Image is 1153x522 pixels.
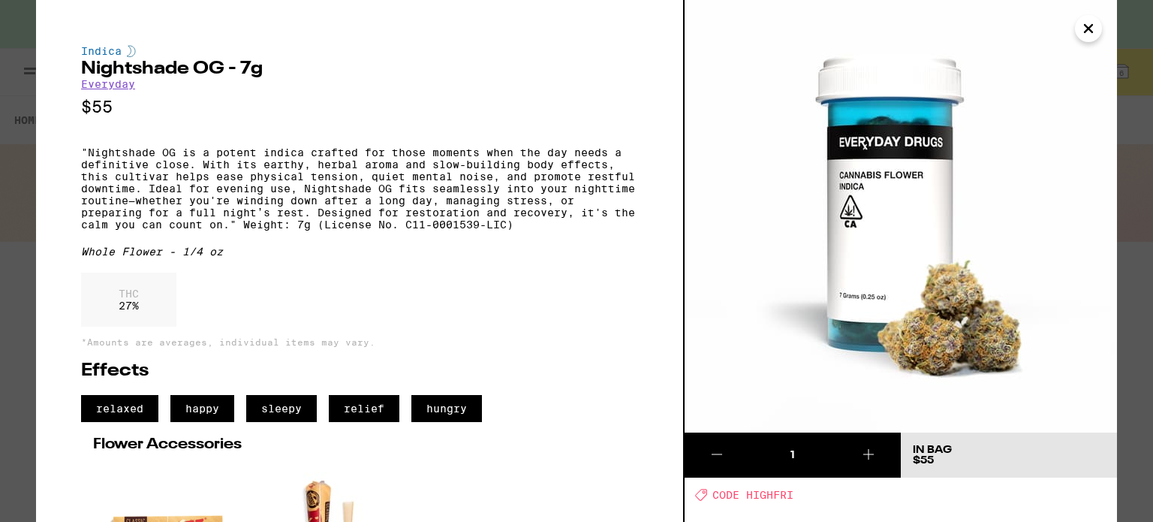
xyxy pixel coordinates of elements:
[81,273,176,327] div: 27 %
[246,395,317,422] span: sleepy
[749,448,835,463] div: 1
[712,489,793,501] span: CODE HIGHFRI
[81,246,638,258] div: Whole Flower - 1/4 oz
[913,455,934,466] span: $55
[913,445,952,455] div: In Bag
[93,437,626,452] h2: Flower Accessories
[119,288,139,300] p: THC
[81,337,638,347] p: *Amounts are averages, individual items may vary.
[81,362,638,380] h2: Effects
[81,45,638,57] div: Indica
[901,433,1117,478] button: In Bag$55
[81,98,638,116] p: $55
[411,395,482,422] span: hungry
[81,146,638,231] p: "Nightshade OG is a potent indica crafted for those moments when the day needs a definitive close...
[127,45,136,57] img: indicaColor.svg
[170,395,234,422] span: happy
[1075,15,1102,42] button: Close
[81,395,158,422] span: relaxed
[329,395,399,422] span: relief
[81,60,638,78] h2: Nightshade OG - 7g
[9,11,108,23] span: Hi. Need any help?
[81,78,135,90] a: Everyday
